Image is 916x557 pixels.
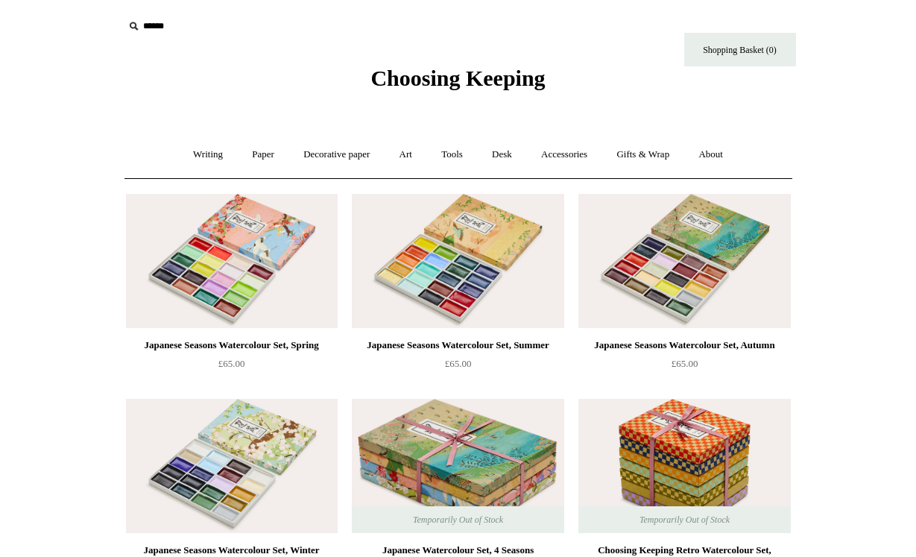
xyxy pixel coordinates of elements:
[180,135,236,174] a: Writing
[218,358,245,369] span: £65.00
[582,336,786,354] div: Japanese Seasons Watercolour Set, Autumn
[428,135,476,174] a: Tools
[578,194,790,328] a: Japanese Seasons Watercolour Set, Autumn Japanese Seasons Watercolour Set, Autumn
[578,399,790,533] img: Choosing Keeping Retro Watercolour Set, Decades Collection
[603,135,683,174] a: Gifts & Wrap
[239,135,288,174] a: Paper
[352,336,563,397] a: Japanese Seasons Watercolour Set, Summer £65.00
[625,506,745,533] span: Temporarily Out of Stock
[684,33,796,66] a: Shopping Basket (0)
[370,78,545,88] a: Choosing Keeping
[126,399,338,533] img: Japanese Seasons Watercolour Set, Winter
[578,194,790,328] img: Japanese Seasons Watercolour Set, Autumn
[126,194,338,328] a: Japanese Seasons Watercolour Set, Spring Japanese Seasons Watercolour Set, Spring
[126,194,338,328] img: Japanese Seasons Watercolour Set, Spring
[672,358,698,369] span: £65.00
[578,336,790,397] a: Japanese Seasons Watercolour Set, Autumn £65.00
[126,399,338,533] a: Japanese Seasons Watercolour Set, Winter Japanese Seasons Watercolour Set, Winter
[398,506,518,533] span: Temporarily Out of Stock
[528,135,601,174] a: Accessories
[352,399,563,533] img: Japanese Watercolour Set, 4 Seasons
[130,336,334,354] div: Japanese Seasons Watercolour Set, Spring
[352,194,563,328] a: Japanese Seasons Watercolour Set, Summer Japanese Seasons Watercolour Set, Summer
[356,336,560,354] div: Japanese Seasons Watercolour Set, Summer
[370,66,545,90] span: Choosing Keeping
[578,399,790,533] a: Choosing Keeping Retro Watercolour Set, Decades Collection Choosing Keeping Retro Watercolour Set...
[445,358,472,369] span: £65.00
[126,336,338,397] a: Japanese Seasons Watercolour Set, Spring £65.00
[478,135,525,174] a: Desk
[352,194,563,328] img: Japanese Seasons Watercolour Set, Summer
[290,135,383,174] a: Decorative paper
[685,135,736,174] a: About
[352,399,563,533] a: Japanese Watercolour Set, 4 Seasons Japanese Watercolour Set, 4 Seasons Temporarily Out of Stock
[386,135,426,174] a: Art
